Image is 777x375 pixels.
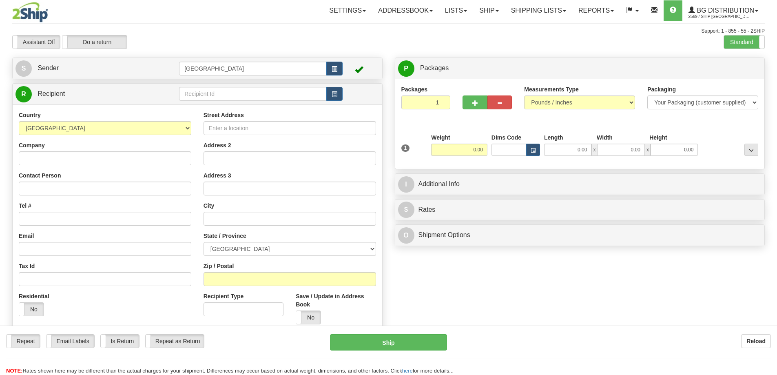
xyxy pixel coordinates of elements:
label: Packages [401,85,428,93]
input: Sender Id [179,62,327,75]
label: Do a return [62,36,127,49]
a: R Recipient [15,86,161,102]
input: Recipient Id [179,87,327,101]
span: Packages [420,64,449,71]
label: Height [649,133,667,142]
label: No [296,311,321,324]
span: O [398,227,414,244]
label: Tax Id [19,262,35,270]
a: here [402,368,413,374]
label: Zip / Postal [204,262,234,270]
b: Reload [746,338,766,344]
span: Sender [38,64,59,71]
span: R [15,86,32,102]
a: BG Distribution 2569 / Ship [GEOGRAPHIC_DATA] [682,0,764,21]
label: Measurements Type [524,85,579,93]
div: ... [744,144,758,156]
label: Repeat as Return [146,335,204,348]
span: 2569 / Ship [GEOGRAPHIC_DATA] [688,13,750,21]
label: Assistant Off [13,36,60,49]
a: S Sender [15,60,179,77]
span: I [398,176,414,193]
label: No [19,303,44,316]
a: Addressbook [372,0,439,21]
label: Street Address [204,111,244,119]
label: Length [544,133,563,142]
label: Email Labels [46,335,94,348]
img: logo2569.jpg [12,2,48,22]
label: Is Return [101,335,139,348]
span: BG Distribution [695,7,754,14]
span: 1 [401,144,410,152]
a: Ship [473,0,505,21]
label: Standard [724,36,764,49]
label: Email [19,232,34,240]
label: Weight [431,133,450,142]
label: Address 2 [204,141,231,149]
label: Address 3 [204,171,231,180]
a: Settings [323,0,372,21]
span: x [591,144,597,156]
label: Save / Update in Address Book [296,292,376,308]
a: OShipment Options [398,227,762,244]
label: Width [597,133,613,142]
span: NOTE: [6,368,22,374]
a: IAdditional Info [398,176,762,193]
label: Company [19,141,45,149]
button: Reload [741,334,771,348]
label: State / Province [204,232,246,240]
span: x [645,144,651,156]
iframe: chat widget [758,146,776,229]
a: P Packages [398,60,762,77]
a: $Rates [398,202,762,218]
a: Shipping lists [505,0,572,21]
a: Reports [572,0,620,21]
label: Residential [19,292,49,300]
a: Lists [439,0,473,21]
label: Country [19,111,41,119]
input: Enter a location [204,121,376,135]
label: Contact Person [19,171,61,180]
span: Recipient [38,90,65,97]
button: Ship [330,334,447,351]
span: S [15,60,32,77]
label: Repeat [7,335,40,348]
span: $ [398,202,414,218]
span: P [398,60,414,77]
div: Support: 1 - 855 - 55 - 2SHIP [12,28,765,35]
label: Recipient Type [204,292,244,300]
label: Tel # [19,202,31,210]
label: Packaging [647,85,676,93]
label: Dims Code [491,133,521,142]
label: City [204,202,214,210]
